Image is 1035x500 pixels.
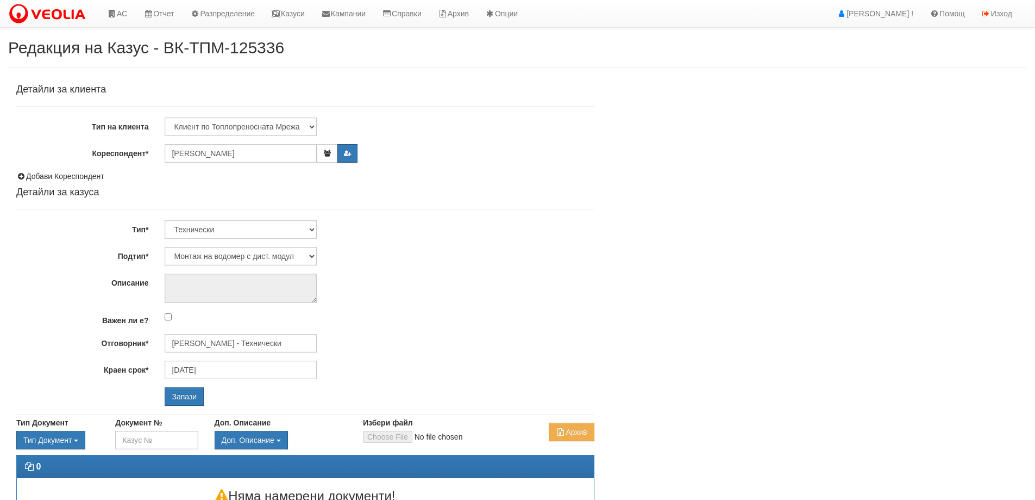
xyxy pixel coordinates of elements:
label: Кореспондент* [8,144,156,159]
label: Краен срок* [8,361,156,375]
label: Важен ли е? [8,311,156,326]
label: Отговорник* [8,334,156,349]
img: VeoliaLogo.png [8,3,91,26]
button: Тип Документ [16,431,85,449]
label: Тип на клиента [8,118,156,132]
h4: Детайли за казуса [16,187,594,198]
input: Казус № [115,431,198,449]
label: Подтип* [8,247,156,262]
div: Двоен клик, за изчистване на избраната стойност. [16,431,99,449]
label: Тип Документ [16,417,68,428]
span: Тип Документ [23,436,72,445]
h4: Детайли за клиента [16,84,594,95]
input: Запази [165,387,204,406]
div: Добави Кореспондент [16,171,594,182]
label: Документ № [115,417,162,428]
label: Доп. Описание [215,417,271,428]
div: Двоен клик, за изчистване на избраната стойност. [215,431,347,449]
label: Избери файл [363,417,413,428]
span: Доп. Описание [222,436,274,445]
strong: 0 [36,462,41,471]
button: Доп. Описание [215,431,288,449]
input: Търсене по Име / Имейл [165,334,317,353]
label: Описание [8,274,156,288]
input: ЕГН/Име/Адрес/Аб.№/Парт.№/Тел./Email [165,144,317,163]
button: Архив [549,423,594,441]
h2: Редакция на Казус - ВК-ТПМ-125336 [8,39,1027,57]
